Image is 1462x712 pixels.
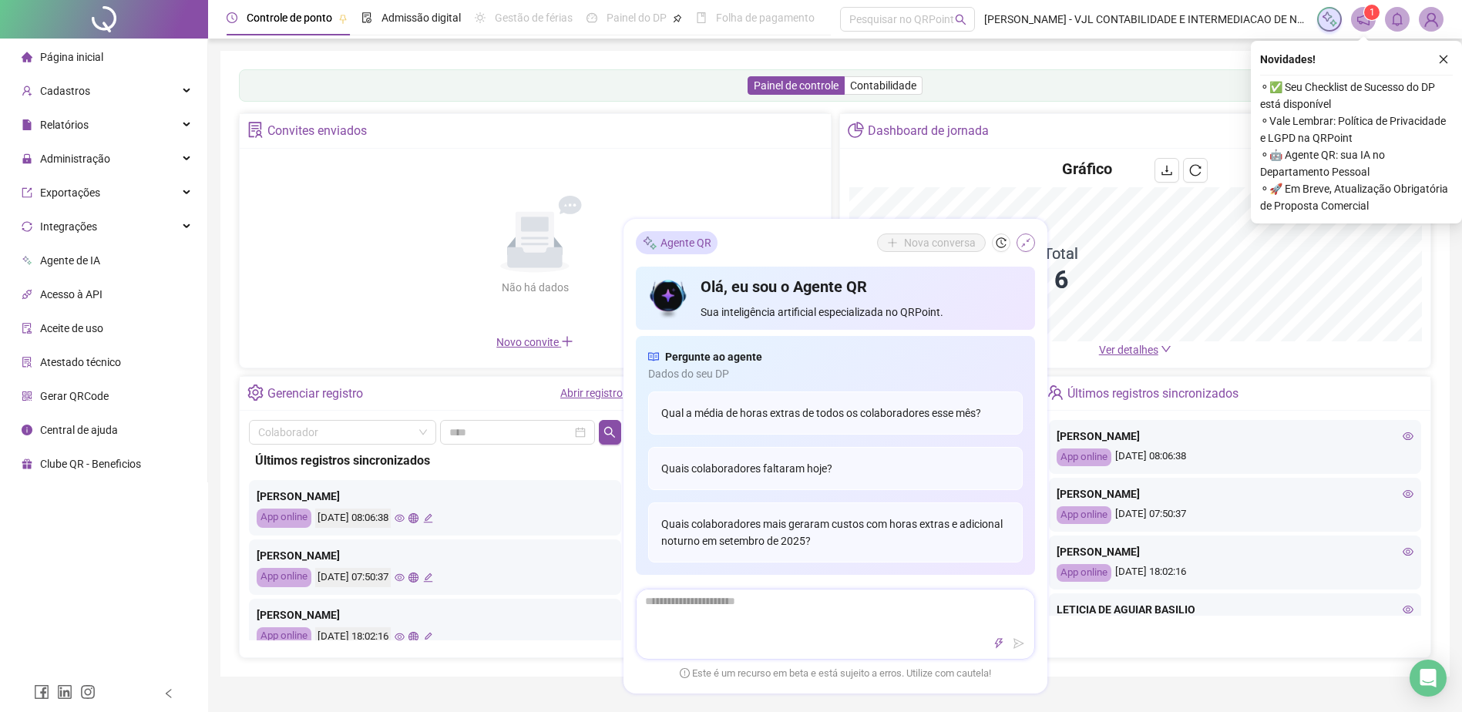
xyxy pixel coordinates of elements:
[34,684,49,700] span: facebook
[1260,51,1316,68] span: Novidades !
[1057,506,1111,524] div: App online
[475,12,486,23] span: sun
[560,387,623,399] a: Abrir registro
[257,547,613,564] div: [PERSON_NAME]
[1403,604,1413,615] span: eye
[1403,546,1413,557] span: eye
[1057,506,1413,524] div: [DATE] 07:50:37
[1364,5,1380,20] sup: 1
[642,234,657,250] img: sparkle-icon.fc2bf0ac1784a2077858766a79e2daf3.svg
[395,632,405,642] span: eye
[1260,79,1453,113] span: ⚬ ✅ Seu Checklist de Sucesso do DP está disponível
[257,627,311,647] div: App online
[1161,164,1173,176] span: download
[1390,12,1404,26] span: bell
[423,573,433,583] span: edit
[1403,489,1413,499] span: eye
[315,627,391,647] div: [DATE] 18:02:16
[423,632,433,642] span: edit
[1189,164,1202,176] span: reload
[381,12,461,24] span: Admissão digital
[1010,634,1028,653] button: send
[636,231,718,254] div: Agente QR
[255,451,615,470] div: Últimos registros sincronizados
[40,356,121,368] span: Atestado técnico
[338,14,348,23] span: pushpin
[40,458,141,470] span: Clube QR - Beneficios
[22,187,32,198] span: export
[680,667,690,677] span: exclamation-circle
[1057,564,1111,582] div: App online
[22,86,32,96] span: user-add
[754,79,839,92] span: Painel de controle
[247,385,264,401] span: setting
[877,233,986,252] button: Nova conversa
[1057,601,1413,618] div: LETICIA DE AGUIAR BASILIO
[40,119,89,131] span: Relatórios
[1260,146,1453,180] span: ⚬ 🤖 Agente QR: sua IA no Departamento Pessoal
[57,684,72,700] span: linkedin
[648,447,1023,490] div: Quais colaboradores faltaram hoje?
[648,391,1023,435] div: Qual a média de horas extras de todos os colaboradores esse mês?
[1057,543,1413,560] div: [PERSON_NAME]
[257,509,311,528] div: App online
[984,11,1308,28] span: [PERSON_NAME] - VJL CONTABILIDADE E INTERMEDIACAO DE NEGOCIOS LTDA.
[850,79,916,92] span: Contabilidade
[80,684,96,700] span: instagram
[395,513,405,523] span: eye
[1057,448,1413,466] div: [DATE] 08:06:38
[40,288,103,301] span: Acesso à API
[495,12,573,24] span: Gestão de férias
[496,336,573,348] span: Novo convite
[716,12,815,24] span: Folha de pagamento
[1321,11,1338,28] img: sparkle-icon.fc2bf0ac1784a2077858766a79e2daf3.svg
[996,237,1007,248] span: history
[267,118,367,144] div: Convites enviados
[40,153,110,165] span: Administração
[22,153,32,164] span: lock
[40,85,90,97] span: Cadastros
[648,365,1023,382] span: Dados do seu DP
[464,279,606,296] div: Não há dados
[993,638,1004,649] span: thunderbolt
[1057,428,1413,445] div: [PERSON_NAME]
[1057,564,1413,582] div: [DATE] 18:02:16
[1067,381,1238,407] div: Últimos registros sincronizados
[1438,54,1449,65] span: close
[868,118,989,144] div: Dashboard de jornada
[40,390,109,402] span: Gerar QRCode
[40,186,100,199] span: Exportações
[40,220,97,233] span: Integrações
[586,12,597,23] span: dashboard
[408,632,418,642] span: global
[1020,237,1031,248] span: shrink
[1062,158,1112,180] h4: Gráfico
[22,425,32,435] span: info-circle
[40,322,103,334] span: Aceite de uso
[22,357,32,368] span: solution
[395,573,405,583] span: eye
[22,391,32,401] span: qrcode
[1099,344,1171,356] a: Ver detalhes down
[1403,431,1413,442] span: eye
[673,14,682,23] span: pushpin
[22,289,32,300] span: api
[607,12,667,24] span: Painel do DP
[665,348,762,365] span: Pergunte ao agente
[648,502,1023,563] div: Quais colaboradores mais geraram custos com horas extras e adicional noturno em setembro de 2025?
[1099,344,1158,356] span: Ver detalhes
[1057,448,1111,466] div: App online
[22,119,32,130] span: file
[1057,485,1413,502] div: [PERSON_NAME]
[680,666,991,681] span: Este é um recurso em beta e está sujeito a erros. Utilize com cautela!
[1260,113,1453,146] span: ⚬ Vale Lembrar: Política de Privacidade e LGPD na QRPoint
[163,688,174,699] span: left
[1161,344,1171,354] span: down
[257,606,613,623] div: [PERSON_NAME]
[955,14,966,25] span: search
[603,426,616,438] span: search
[315,509,391,528] div: [DATE] 08:06:38
[648,276,689,321] img: icon
[990,634,1008,653] button: thunderbolt
[1047,385,1064,401] span: team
